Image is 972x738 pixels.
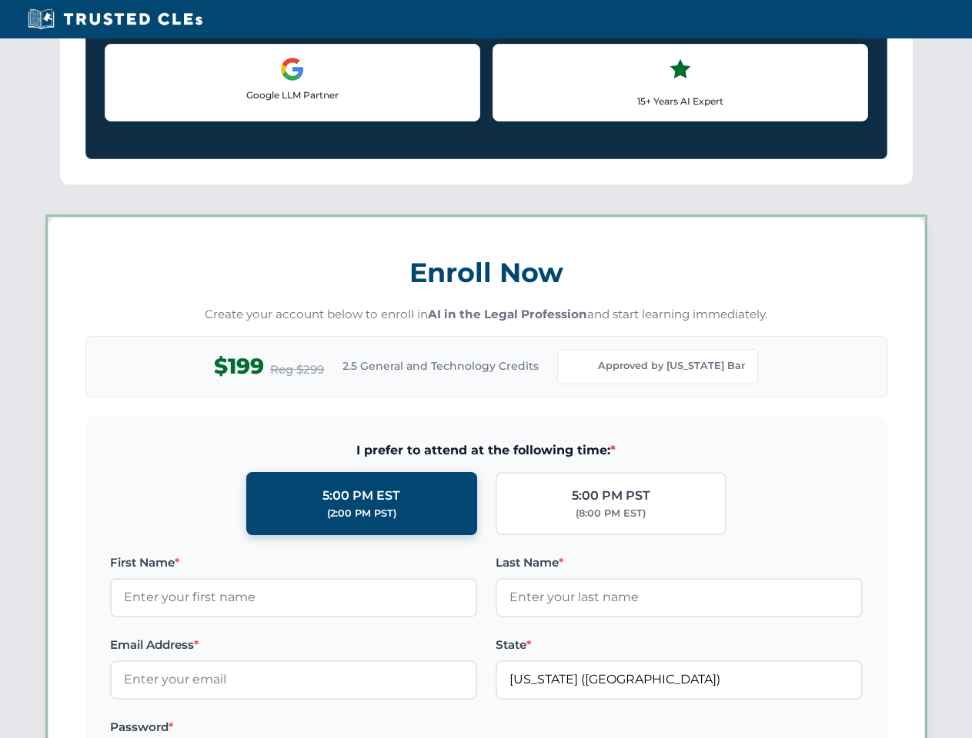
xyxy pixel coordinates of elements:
[270,361,324,379] span: Reg $299
[214,349,264,384] span: $199
[85,248,887,297] h3: Enroll Now
[110,578,477,617] input: Enter your first name
[576,506,646,521] div: (8:00 PM EST)
[118,88,467,102] p: Google LLM Partner
[110,660,477,699] input: Enter your email
[496,553,863,572] label: Last Name
[496,636,863,654] label: State
[496,578,863,617] input: Enter your last name
[570,356,592,377] img: Florida Bar
[110,636,477,654] label: Email Address
[110,440,863,460] span: I prefer to attend at the following time:
[110,718,477,736] label: Password
[327,506,396,521] div: (2:00 PM PST)
[23,8,207,31] img: Trusted CLEs
[496,660,863,699] input: Florida (FL)
[110,553,477,572] label: First Name
[428,307,587,321] strong: AI in the Legal Profession
[572,486,650,506] div: 5:00 PM PST
[322,486,400,506] div: 5:00 PM EST
[506,94,855,108] p: 15+ Years AI Expert
[280,57,305,81] img: Google
[342,357,539,374] span: 2.5 General and Technology Credits
[598,358,745,374] span: Approved by [US_STATE] Bar
[85,306,887,324] p: Create your account below to enroll in and start learning immediately.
